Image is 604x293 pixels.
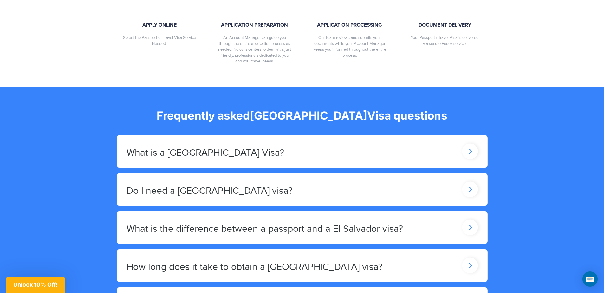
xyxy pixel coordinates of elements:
h2: How long does it take to obtain a [GEOGRAPHIC_DATA] visa? [127,262,383,272]
span: [GEOGRAPHIC_DATA] [250,109,367,122]
strong: APPLY ONLINE [123,22,196,29]
strong: APPLICATION PREPARATION [218,22,291,29]
p: An Account Manager can guide you through the entire application process as needed. No calls cente... [218,35,291,64]
strong: APPLICATION PROCESSING [313,22,386,29]
h2: What is the difference between a passport and a El Salvador visa? [127,224,403,234]
h2: What is a [GEOGRAPHIC_DATA] Visa? [127,148,284,158]
span: Unlock 10% Off! [13,281,58,288]
h2: Do I need a [GEOGRAPHIC_DATA] visa? [127,186,293,196]
strong: DOCUMENT DELIVERY [408,22,481,29]
p: Your Passport / Travel Visa is delivered via secure Fedex service. [408,35,481,47]
h2: Frequently asked Visa questions [117,109,488,122]
p: Our team reviews and submits your documents while your Account Manager keeps you informed through... [313,35,386,58]
div: Open Intercom Messenger [582,271,598,287]
p: Select the Passport or Travel Visa Service Needed. [123,35,196,47]
div: Unlock 10% Off! [6,277,65,293]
